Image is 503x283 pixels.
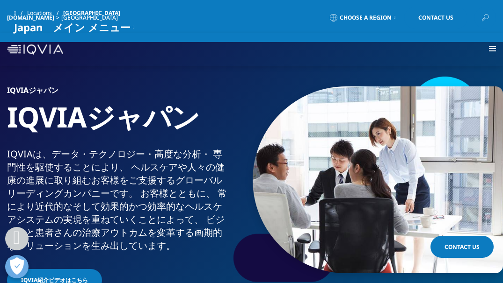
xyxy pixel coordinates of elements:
[253,86,503,273] img: 873_asian-businesspeople-meeting-in-office.jpg
[7,148,227,252] div: IQVIAは、​データ・​テクノロジー・​高度な​分析・​ 専門性を​駆使する​ことに​より、​ ヘルスケアや​人々の​健康の​進展に​取り組む​お客様を​ご支援​する​グローバル​リーディング...
[418,15,453,21] span: Contact Us
[5,255,29,278] button: 優先設定センターを開く
[61,14,122,21] div: [GEOGRAPHIC_DATA]
[7,86,227,99] h6: IQVIAジャパン
[7,14,54,21] a: [DOMAIN_NAME]
[340,14,392,21] span: Choose a Region
[7,99,227,148] h1: IQVIAジャパン
[404,7,467,28] a: Contact Us
[445,243,480,251] span: Contact Us
[430,236,494,258] a: Contact Us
